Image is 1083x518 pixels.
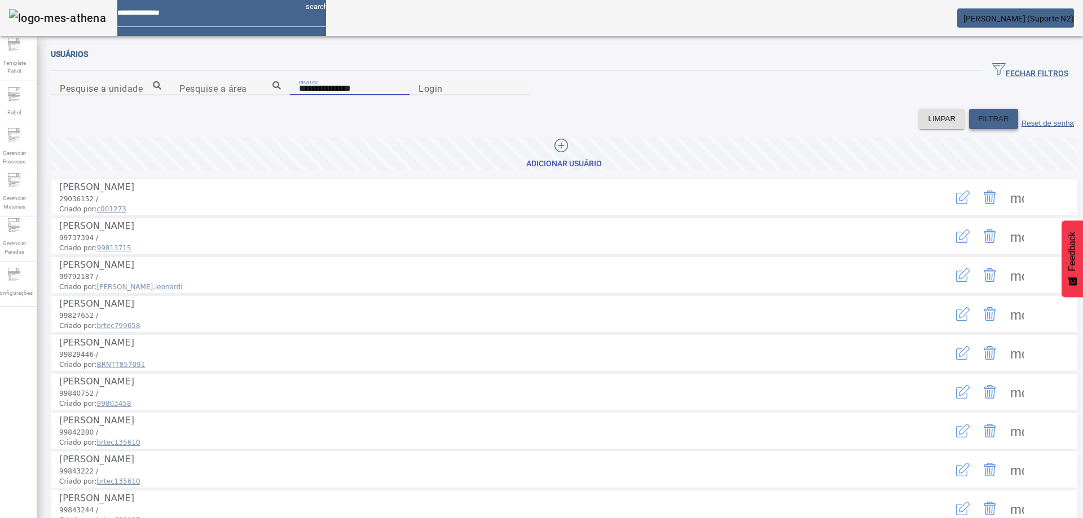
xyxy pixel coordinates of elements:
span: [PERSON_NAME].leonardi [97,283,183,291]
mat-label: Nome [299,77,318,85]
span: 99842280 / [59,428,98,436]
span: 99843222 / [59,467,98,475]
input: Number [60,82,161,95]
span: 99840752 / [59,389,98,397]
mat-label: Pesquise a área [179,83,247,94]
span: Fabril [4,105,24,120]
mat-label: Login [419,83,443,94]
span: [PERSON_NAME] [59,454,134,464]
button: Delete [976,300,1003,327]
span: FECHAR FILTROS [992,63,1068,79]
button: Feedback - Mostrar pesquisa [1062,220,1083,297]
button: Adicionar Usuário [51,138,1077,170]
span: Criado por: [59,399,905,409]
button: Delete [976,339,1003,366]
button: LIMPAR [919,109,965,129]
label: Reset de senha [1022,119,1074,127]
span: [PERSON_NAME] [59,376,134,387]
span: c001273 [97,205,126,213]
span: [PERSON_NAME] (Suporte N2) [963,14,1075,23]
span: Criado por: [59,243,905,253]
input: Number [179,82,281,95]
button: Delete [976,223,1003,250]
span: 99829446 / [59,351,98,358]
span: 99813715 [97,244,131,252]
button: Mais [1003,378,1031,405]
span: Criado por: [59,204,905,214]
span: Usuários [51,50,88,59]
span: [PERSON_NAME] [59,298,134,309]
span: brtec799658 [97,322,140,330]
span: FILTRAR [978,113,1009,125]
span: [PERSON_NAME] [59,220,134,231]
button: Delete [976,417,1003,444]
span: brtec135610 [97,477,140,485]
span: brtec135610 [97,439,140,446]
span: [PERSON_NAME] [59,493,134,503]
span: [PERSON_NAME] [59,415,134,426]
button: Mais [1003,300,1031,327]
span: BRNTT857091 [97,361,146,369]
button: Reset de senha [1018,109,1077,129]
button: Delete [976,456,1003,483]
span: Feedback [1067,232,1077,271]
span: 99827652 / [59,312,98,320]
mat-label: Pesquise a unidade [60,83,143,94]
span: 29036152 / [59,195,98,203]
span: Criado por: [59,360,905,370]
span: 99792187 / [59,273,98,281]
span: 99737394 / [59,234,98,242]
span: Criado por: [59,476,905,486]
button: Mais [1003,223,1031,250]
button: Mais [1003,184,1031,211]
div: Adicionar Usuário [526,158,602,170]
span: LIMPAR [928,113,956,125]
button: Mais [1003,456,1031,483]
span: [PERSON_NAME] [59,337,134,348]
span: Criado por: [59,437,905,448]
button: FECHAR FILTROS [983,61,1077,81]
span: 99803458 [97,400,131,408]
span: [PERSON_NAME] [59,259,134,270]
span: [PERSON_NAME] [59,181,134,192]
button: FILTRAR [969,109,1018,129]
button: Delete [976,262,1003,289]
span: 99843244 / [59,506,98,514]
span: Criado por: [59,321,905,331]
img: logo-mes-athena [9,9,106,27]
button: Delete [976,184,1003,211]
button: Mais [1003,339,1031,366]
button: Mais [1003,417,1031,444]
span: Criado por: [59,282,905,292]
button: Delete [976,378,1003,405]
button: Mais [1003,262,1031,289]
